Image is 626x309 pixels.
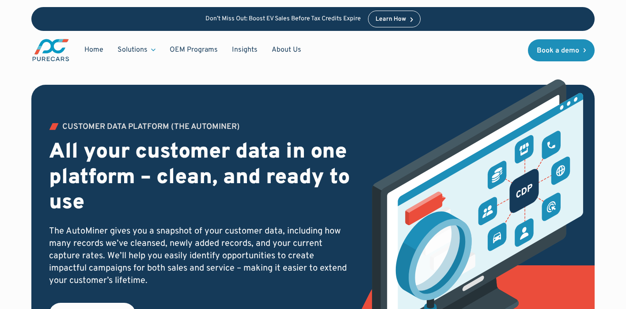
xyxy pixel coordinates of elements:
a: OEM Programs [163,41,225,58]
a: Insights [225,41,265,58]
img: purecars logo [31,38,70,62]
div: Learn How [376,16,406,23]
a: Book a demo [528,39,595,61]
a: About Us [265,41,308,58]
div: Customer Data PLATFORM (The Autominer) [62,123,240,131]
a: main [31,38,70,62]
div: Solutions [118,45,148,55]
p: Don’t Miss Out: Boost EV Sales Before Tax Credits Expire [205,15,361,23]
div: Solutions [110,41,163,58]
a: Home [77,41,110,58]
div: Book a demo [537,47,579,54]
a: Learn How [368,11,421,27]
p: The AutoMiner gives you a snapshot of your customer data, including how many records we’ve cleans... [49,225,350,287]
h2: All your customer data in one platform – clean, and ready to use [49,140,350,216]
